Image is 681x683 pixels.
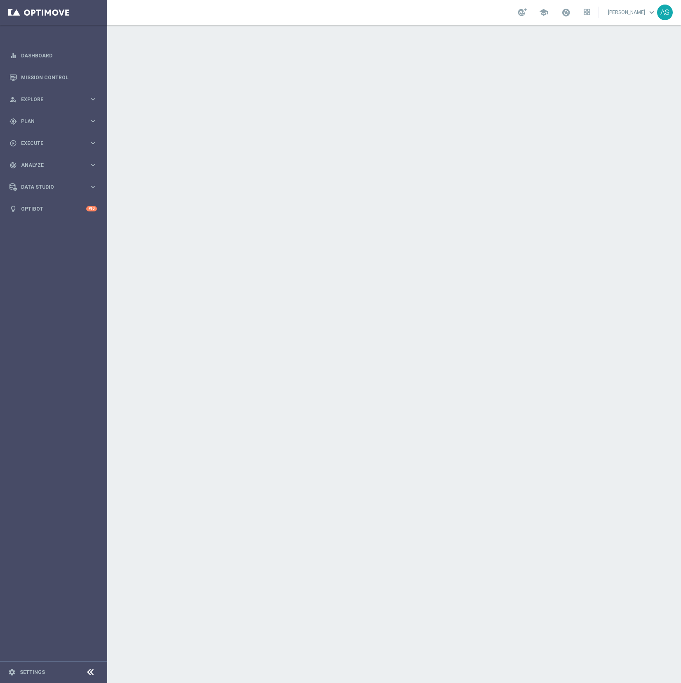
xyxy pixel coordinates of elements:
div: Optibot [9,198,97,220]
a: Settings [20,670,45,675]
i: keyboard_arrow_right [89,139,97,147]
button: person_search Explore keyboard_arrow_right [9,96,97,103]
div: Explore [9,96,89,103]
a: Mission Control [21,66,97,88]
div: +10 [86,206,97,211]
a: [PERSON_NAME]keyboard_arrow_down [607,6,657,19]
span: Data Studio [21,185,89,190]
span: keyboard_arrow_down [647,8,656,17]
a: Optibot [21,198,86,220]
div: Analyze [9,161,89,169]
i: lightbulb [9,205,17,213]
a: Dashboard [21,45,97,66]
button: Data Studio keyboard_arrow_right [9,184,97,190]
button: play_circle_outline Execute keyboard_arrow_right [9,140,97,147]
span: Explore [21,97,89,102]
i: keyboard_arrow_right [89,183,97,191]
div: AS [657,5,673,20]
i: gps_fixed [9,118,17,125]
span: Plan [21,119,89,124]
i: settings [8,669,16,676]
button: gps_fixed Plan keyboard_arrow_right [9,118,97,125]
i: keyboard_arrow_right [89,161,97,169]
i: track_changes [9,161,17,169]
span: Execute [21,141,89,146]
div: Data Studio [9,183,89,191]
span: school [539,8,548,17]
button: equalizer Dashboard [9,52,97,59]
i: keyboard_arrow_right [89,95,97,103]
div: Mission Control [9,66,97,88]
button: Mission Control [9,74,97,81]
i: equalizer [9,52,17,59]
button: track_changes Analyze keyboard_arrow_right [9,162,97,168]
span: Analyze [21,163,89,168]
div: Execute [9,140,89,147]
div: Dashboard [9,45,97,66]
div: Plan [9,118,89,125]
i: play_circle_outline [9,140,17,147]
button: lightbulb Optibot +10 [9,206,97,212]
i: keyboard_arrow_right [89,117,97,125]
i: person_search [9,96,17,103]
